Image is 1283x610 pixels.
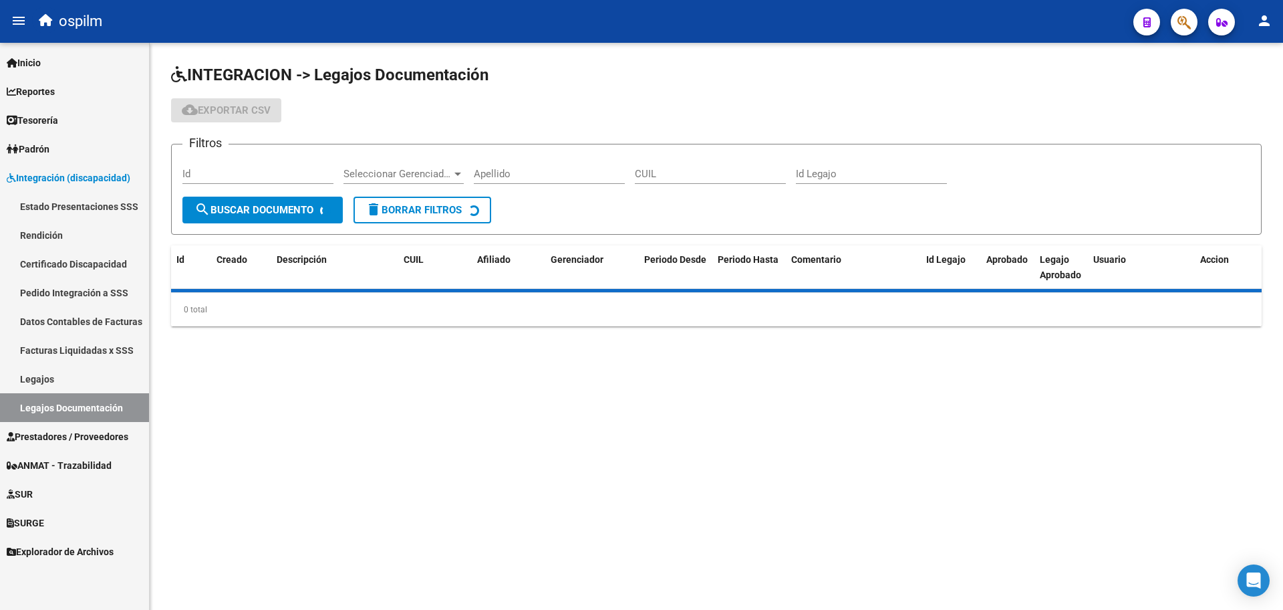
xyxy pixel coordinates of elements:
[404,254,424,265] span: CUIL
[551,254,603,265] span: Gerenciador
[1040,254,1081,280] span: Legajo Aprobado
[7,458,112,473] span: ANMAT - Trazabilidad
[171,98,281,122] button: Exportar CSV
[1088,245,1195,290] datatable-header-cell: Usuario
[7,544,114,559] span: Explorador de Archivos
[712,245,786,290] datatable-header-cell: Periodo Hasta
[366,204,462,216] span: Borrar Filtros
[59,7,102,36] span: ospilm
[211,245,271,290] datatable-header-cell: Creado
[271,245,398,290] datatable-header-cell: Descripción
[472,245,545,290] datatable-header-cell: Afiliado
[343,168,452,180] span: Seleccionar Gerenciador
[791,254,841,265] span: Comentario
[7,84,55,99] span: Reportes
[1034,245,1088,290] datatable-header-cell: Legajo Aprobado
[171,293,1262,326] div: 0 total
[921,245,981,290] datatable-header-cell: Id Legajo
[7,487,33,502] span: SUR
[644,254,706,265] span: Periodo Desde
[1200,254,1229,265] span: Accion
[176,254,184,265] span: Id
[182,104,271,116] span: Exportar CSV
[182,197,343,223] button: Buscar Documento
[7,142,49,157] span: Padrón
[545,245,639,290] datatable-header-cell: Gerenciador
[277,254,327,265] span: Descripción
[477,254,511,265] span: Afiliado
[171,245,211,290] datatable-header-cell: Id
[1238,565,1270,597] div: Open Intercom Messenger
[182,134,229,152] h3: Filtros
[217,254,247,265] span: Creado
[7,171,130,185] span: Integración (discapacidad)
[194,204,313,216] span: Buscar Documento
[639,245,712,290] datatable-header-cell: Periodo Desde
[1256,13,1272,29] mat-icon: person
[194,201,210,217] mat-icon: search
[353,197,491,223] button: Borrar Filtros
[7,56,41,70] span: Inicio
[986,254,1028,265] span: Aprobado
[366,201,382,217] mat-icon: delete
[182,102,198,118] mat-icon: cloud_download
[718,254,778,265] span: Periodo Hasta
[7,429,128,444] span: Prestadores / Proveedores
[7,113,58,128] span: Tesorería
[1195,245,1262,290] datatable-header-cell: Accion
[398,245,472,290] datatable-header-cell: CUIL
[926,254,966,265] span: Id Legajo
[981,245,1034,290] datatable-header-cell: Aprobado
[7,516,44,530] span: SURGE
[1093,254,1126,265] span: Usuario
[171,66,488,84] span: INTEGRACION -> Legajos Documentación
[11,13,27,29] mat-icon: menu
[786,245,921,290] datatable-header-cell: Comentario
